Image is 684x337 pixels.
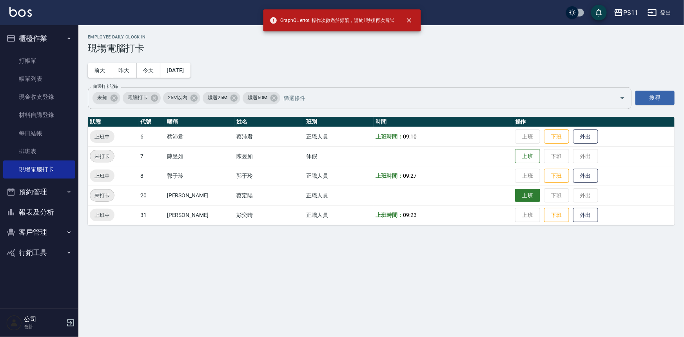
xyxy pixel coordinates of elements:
[3,28,75,49] button: 櫃檯作業
[304,166,374,186] td: 正職人員
[3,160,75,179] a: 現場電腦打卡
[165,205,235,225] td: [PERSON_NAME]
[234,127,304,146] td: 蔡沛君
[234,205,304,225] td: 彭奕晴
[3,106,75,124] a: 材料自購登錄
[88,63,112,78] button: 前天
[203,92,240,104] div: 超過25M
[3,182,75,202] button: 預約管理
[515,189,540,202] button: 上班
[376,133,403,140] b: 上班時間：
[304,205,374,225] td: 正職人員
[611,5,641,21] button: PS11
[374,117,513,127] th: 時間
[138,166,165,186] td: 8
[88,117,138,127] th: 狀態
[136,63,161,78] button: 今天
[123,94,152,102] span: 電腦打卡
[591,5,607,20] button: save
[635,91,675,105] button: 搜尋
[165,127,235,146] td: 蔡沛君
[6,315,22,331] img: Person
[3,52,75,70] a: 打帳單
[123,92,161,104] div: 電腦打卡
[616,92,629,104] button: Open
[138,117,165,127] th: 代號
[3,70,75,88] a: 帳單列表
[376,173,403,179] b: 上班時間：
[544,169,569,183] button: 下班
[90,152,114,160] span: 未打卡
[90,133,114,141] span: 上班中
[403,173,417,179] span: 09:27
[304,127,374,146] td: 正職人員
[93,84,118,89] label: 篩選打卡記錄
[304,146,374,166] td: 休假
[3,124,75,142] a: 每日結帳
[304,117,374,127] th: 班別
[165,146,235,166] td: 陳昱如
[160,63,190,78] button: [DATE]
[573,129,598,144] button: 外出
[234,117,304,127] th: 姓名
[3,88,75,106] a: 現金收支登錄
[623,8,638,18] div: PS11
[3,142,75,160] a: 排班表
[163,94,192,102] span: 25M以內
[515,149,540,164] button: 上班
[281,91,606,105] input: 篩選條件
[401,12,418,29] button: close
[544,208,569,222] button: 下班
[644,5,675,20] button: 登出
[90,211,114,219] span: 上班中
[138,186,165,205] td: 20
[24,323,64,330] p: 會計
[88,35,675,40] h2: Employee Daily Clock In
[234,186,304,205] td: 蔡定陽
[243,94,272,102] span: 超過50M
[3,242,75,263] button: 行銷工具
[138,205,165,225] td: 31
[9,7,32,17] img: Logo
[304,186,374,205] td: 正職人員
[203,94,232,102] span: 超過25M
[513,117,675,127] th: 操作
[165,186,235,205] td: [PERSON_NAME]
[573,208,598,222] button: 外出
[90,172,114,180] span: 上班中
[112,63,136,78] button: 昨天
[93,94,112,102] span: 未知
[3,202,75,222] button: 報表及分析
[403,212,417,218] span: 09:23
[24,315,64,323] h5: 公司
[138,146,165,166] td: 7
[138,127,165,146] td: 6
[243,92,280,104] div: 超過50M
[573,169,598,183] button: 外出
[403,133,417,140] span: 09:10
[88,43,675,54] h3: 現場電腦打卡
[269,16,394,24] span: GraphQL error: 操作次數過於頻繁，請於1秒後再次嘗試
[165,117,235,127] th: 暱稱
[93,92,120,104] div: 未知
[544,129,569,144] button: 下班
[376,212,403,218] b: 上班時間：
[163,92,201,104] div: 25M以內
[3,222,75,242] button: 客戶管理
[234,146,304,166] td: 陳昱如
[234,166,304,186] td: 郭于玲
[90,191,114,200] span: 未打卡
[165,166,235,186] td: 郭于玲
